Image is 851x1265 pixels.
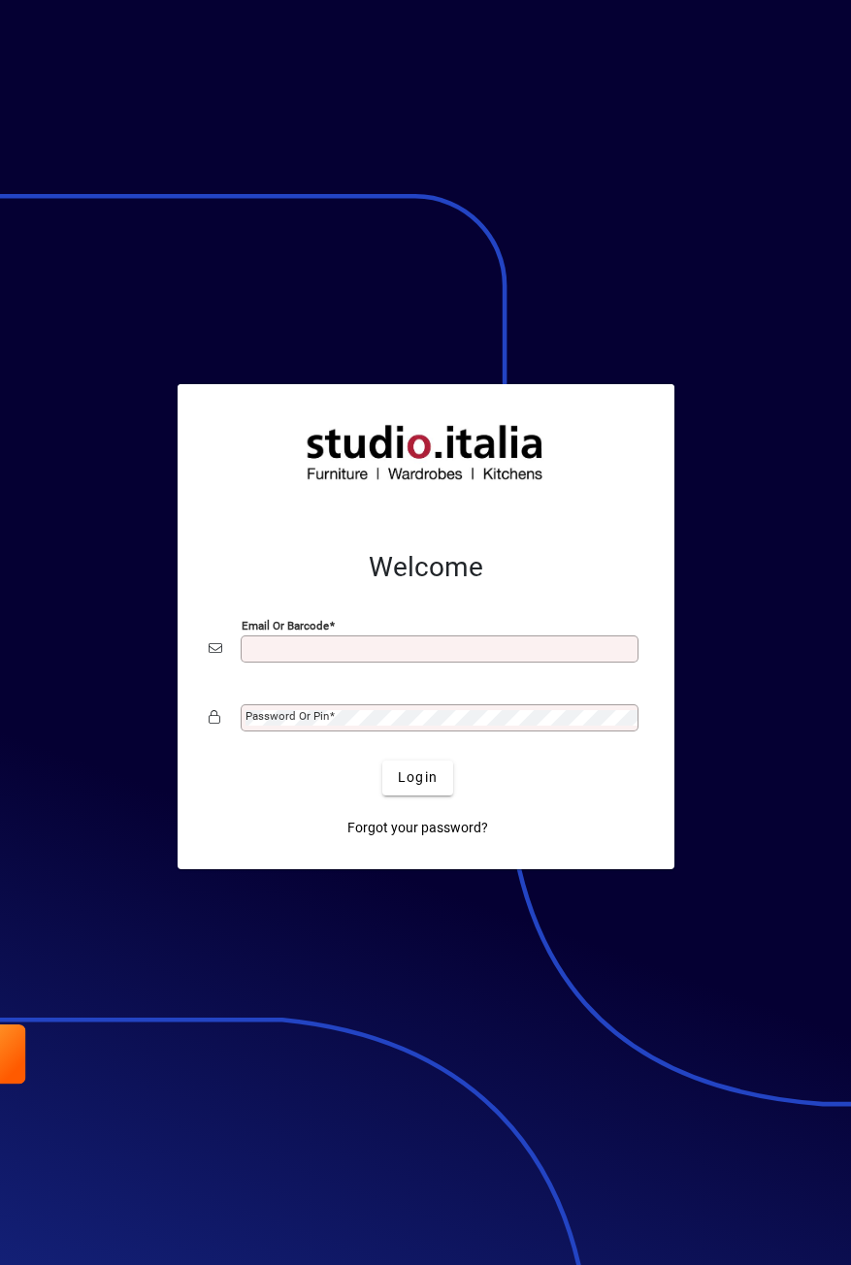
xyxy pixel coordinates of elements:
[398,767,438,788] span: Login
[347,818,488,838] span: Forgot your password?
[382,761,453,795] button: Login
[209,551,643,584] h2: Welcome
[242,618,329,632] mat-label: Email or Barcode
[340,811,496,846] a: Forgot your password?
[245,709,329,723] mat-label: Password or Pin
